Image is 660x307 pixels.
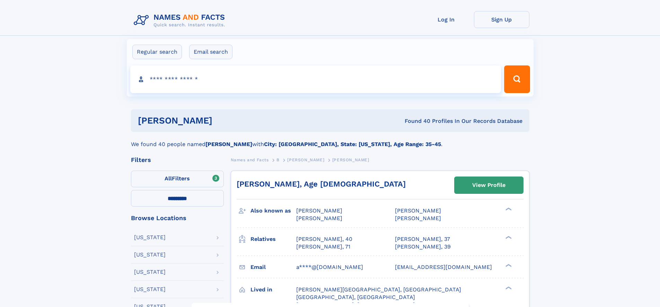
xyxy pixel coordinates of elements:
[276,157,280,162] span: B
[395,207,441,214] span: [PERSON_NAME]
[250,261,296,273] h3: Email
[504,263,512,268] div: ❯
[134,287,166,292] div: [US_STATE]
[296,294,415,300] span: [GEOGRAPHIC_DATA], [GEOGRAPHIC_DATA]
[131,215,224,221] div: Browse Locations
[419,11,474,28] a: Log In
[130,65,501,93] input: search input
[134,252,166,258] div: [US_STATE]
[308,117,522,125] div: Found 40 Profiles In Our Records Database
[504,207,512,211] div: ❯
[134,269,166,275] div: [US_STATE]
[287,157,324,162] span: [PERSON_NAME]
[131,171,224,187] label: Filters
[250,233,296,245] h3: Relatives
[165,175,172,182] span: All
[131,11,231,30] img: Logo Names and Facts
[134,235,166,240] div: [US_STATE]
[504,65,530,93] button: Search Button
[132,45,182,59] label: Regular search
[395,264,492,270] span: [EMAIL_ADDRESS][DOMAIN_NAME]
[395,235,450,243] a: [PERSON_NAME], 37
[131,157,224,163] div: Filters
[395,215,441,222] span: [PERSON_NAME]
[264,141,441,147] b: City: [GEOGRAPHIC_DATA], State: [US_STATE], Age Range: 35-45
[250,284,296,296] h3: Lived in
[296,243,350,251] a: [PERSON_NAME], 71
[296,286,461,293] span: [PERSON_NAME][GEOGRAPHIC_DATA], [GEOGRAPHIC_DATA]
[231,155,269,164] a: Names and Facts
[455,177,523,193] a: View Profile
[296,215,342,222] span: [PERSON_NAME]
[276,155,280,164] a: B
[296,235,352,243] a: [PERSON_NAME], 40
[250,205,296,217] h3: Also known as
[504,235,512,240] div: ❯
[237,180,406,188] a: [PERSON_NAME], Age [DEMOGRAPHIC_DATA]
[189,45,232,59] label: Email search
[131,132,529,148] div: We found 40 people named with .
[472,177,505,193] div: View Profile
[474,11,529,28] a: Sign Up
[395,243,451,251] a: [PERSON_NAME], 39
[504,286,512,290] div: ❯
[332,157,369,162] span: [PERSON_NAME]
[296,207,342,214] span: [PERSON_NAME]
[287,155,324,164] a: [PERSON_NAME]
[205,141,252,147] b: [PERSON_NAME]
[138,116,309,125] h1: [PERSON_NAME]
